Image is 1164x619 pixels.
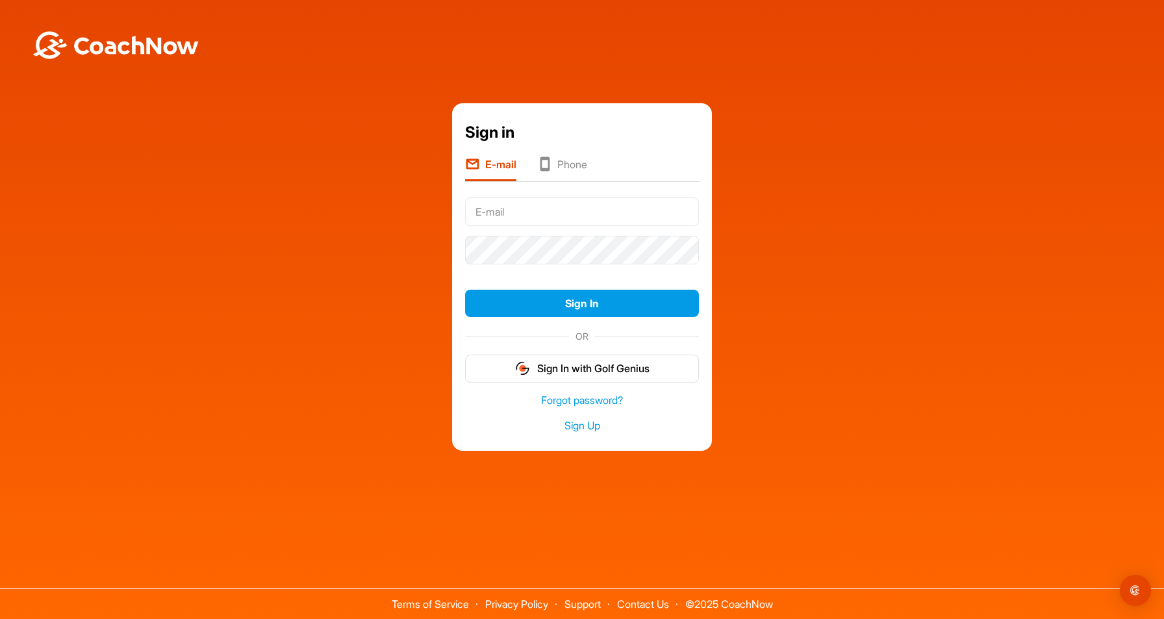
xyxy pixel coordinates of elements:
img: BwLJSsUCoWCh5upNqxVrqldRgqLPVwmV24tXu5FoVAoFEpwwqQ3VIfuoInZCoVCoTD4vwADAC3ZFMkVEQFDAAAAAElFTkSuQmCC [31,31,200,59]
a: Contact Us [617,598,669,611]
span: OR [569,329,595,343]
a: Privacy Policy [485,598,548,611]
input: E-mail [465,197,699,226]
a: Support [564,598,601,611]
img: gg_logo [514,360,531,376]
li: E-mail [465,157,516,181]
button: Sign In [465,290,699,318]
a: Terms of Service [392,598,469,611]
div: Open Intercom Messenger [1120,575,1151,606]
a: Sign Up [465,418,699,433]
a: Forgot password? [465,393,699,408]
div: Sign in [465,121,699,144]
span: © 2025 CoachNow [679,589,779,609]
button: Sign In with Golf Genius [465,355,699,383]
li: Phone [537,157,587,181]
